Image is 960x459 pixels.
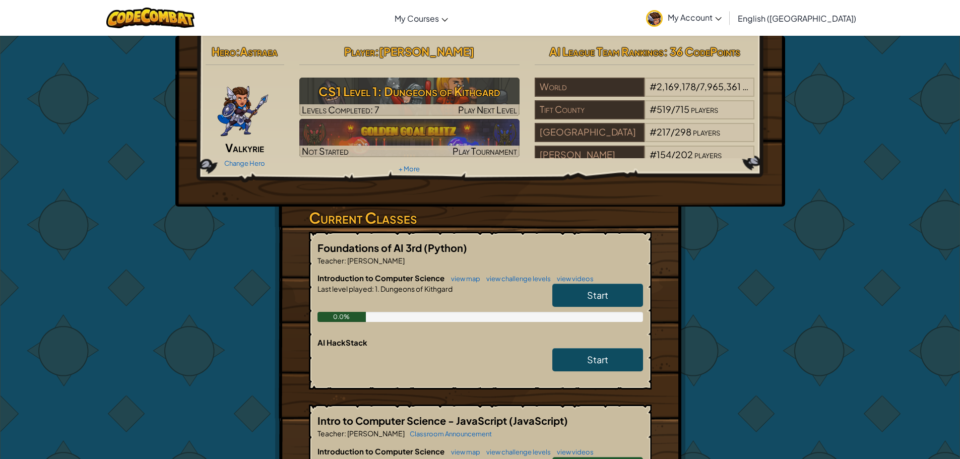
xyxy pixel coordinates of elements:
[671,149,675,160] span: /
[650,149,657,160] span: #
[344,44,375,58] span: Player
[317,256,344,265] span: Teacher
[299,78,520,116] a: Play Next Level
[379,44,474,58] span: [PERSON_NAME]
[299,78,520,116] img: CS1 Level 1: Dungeons of Kithgard
[657,126,671,138] span: 217
[535,78,645,97] div: World
[671,103,675,115] span: /
[224,159,265,167] a: Change Hero
[299,119,520,157] a: Not StartedPlay Tournament
[317,414,509,427] span: Intro to Computer Science - JavaScript
[346,429,405,438] span: [PERSON_NAME]
[650,126,657,138] span: #
[668,12,722,23] span: My Account
[405,430,492,438] a: Classroom Announcement
[379,284,453,293] span: Dungeons of Kithgard
[535,155,755,167] a: [PERSON_NAME]#154/202players
[302,145,349,157] span: Not Started
[552,448,594,456] a: view videos
[691,103,718,115] span: players
[458,104,517,115] span: Play Next Level
[671,126,675,138] span: /
[696,81,700,92] span: /
[552,348,643,371] a: Start
[317,241,424,254] span: Foundations of AI 3rd
[535,133,755,144] a: [GEOGRAPHIC_DATA]#217/298players
[372,284,374,293] span: :
[446,448,480,456] a: view map
[641,2,727,34] a: My Account
[317,273,446,283] span: Introduction to Computer Science
[657,149,671,160] span: 154
[693,126,720,138] span: players
[344,429,346,438] span: :
[446,275,480,283] a: view map
[657,103,671,115] span: 519
[374,284,379,293] span: 1.
[240,44,278,58] span: Astraea
[733,5,861,32] a: English ([GEOGRAPHIC_DATA])
[694,149,722,160] span: players
[390,5,453,32] a: My Courses
[453,145,517,157] span: Play Tournament
[535,110,755,121] a: Tift County#519/715players
[587,289,608,301] span: Start
[225,141,264,155] span: Valkyrie
[395,13,439,24] span: My Courses
[650,81,657,92] span: #
[317,284,372,293] span: Last level played
[317,446,446,456] span: Introduction to Computer Science
[317,338,367,347] span: AI HackStack
[317,312,366,322] div: 0.0%
[509,414,568,427] span: (JavaScript)
[106,8,195,28] img: CodeCombat logo
[299,80,520,103] h3: CS1 Level 1: Dungeons of Kithgard
[664,44,740,58] span: : 36 CodePoints
[212,44,236,58] span: Hero
[675,126,691,138] span: 298
[650,103,657,115] span: #
[346,256,405,265] span: [PERSON_NAME]
[552,275,594,283] a: view videos
[236,44,240,58] span: :
[302,104,379,115] span: Levels Completed: 7
[535,87,755,99] a: World#2,169,178/7,965,361players
[657,81,696,92] span: 2,169,178
[535,146,645,165] div: [PERSON_NAME]
[738,13,856,24] span: English ([GEOGRAPHIC_DATA])
[549,44,664,58] span: AI League Team Rankings
[481,275,551,283] a: view challenge levels
[217,78,269,138] img: ValkyriePose.png
[481,448,551,456] a: view challenge levels
[700,81,741,92] span: 7,965,361
[299,119,520,157] img: Golden Goal
[646,10,663,27] img: avatar
[675,149,693,160] span: 202
[309,207,652,229] h3: Current Classes
[535,123,645,142] div: [GEOGRAPHIC_DATA]
[317,429,344,438] span: Teacher
[344,256,346,265] span: :
[399,165,420,173] a: + More
[424,241,467,254] span: (Python)
[675,103,689,115] span: 715
[587,354,608,365] span: Start
[535,100,645,119] div: Tift County
[375,44,379,58] span: :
